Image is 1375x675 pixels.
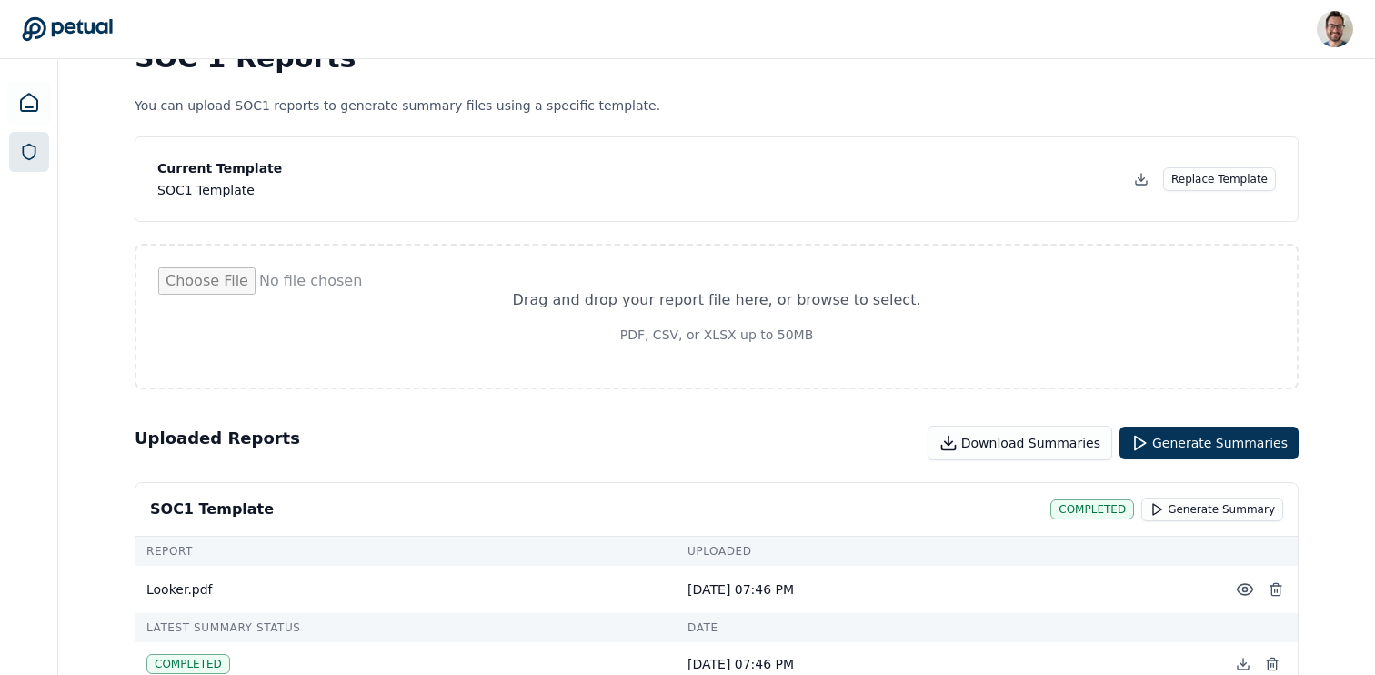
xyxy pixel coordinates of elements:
a: Go to Dashboard [22,16,113,42]
img: Eliot Walker [1317,11,1353,47]
button: Download Summaries [928,426,1112,460]
td: [DATE] 07:46 PM [677,566,1218,613]
button: Generate Summaries [1119,427,1299,459]
button: Preview File (hover for quick preview, click for full view) [1229,573,1261,606]
button: Delete Report [1261,573,1290,606]
td: Uploaded [677,537,1218,566]
button: Replace Template [1163,167,1276,191]
div: completed [1050,499,1134,519]
td: Report [135,537,677,566]
h2: Uploaded Reports [135,426,300,460]
div: SOC1 Template [157,181,282,199]
td: Date [677,613,1218,642]
div: completed [146,654,230,674]
a: SOC [9,132,49,172]
button: Download Template [1127,165,1156,194]
p: You can upload SOC1 reports to generate summary files using a specific template. [135,96,1299,115]
p: Current Template [157,159,282,177]
div: SOC1 Template [150,499,274,520]
button: Generate Summary [1141,498,1283,521]
td: Latest Summary Status [135,613,677,642]
td: Looker.pdf [135,566,677,613]
a: Dashboard [7,81,51,125]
